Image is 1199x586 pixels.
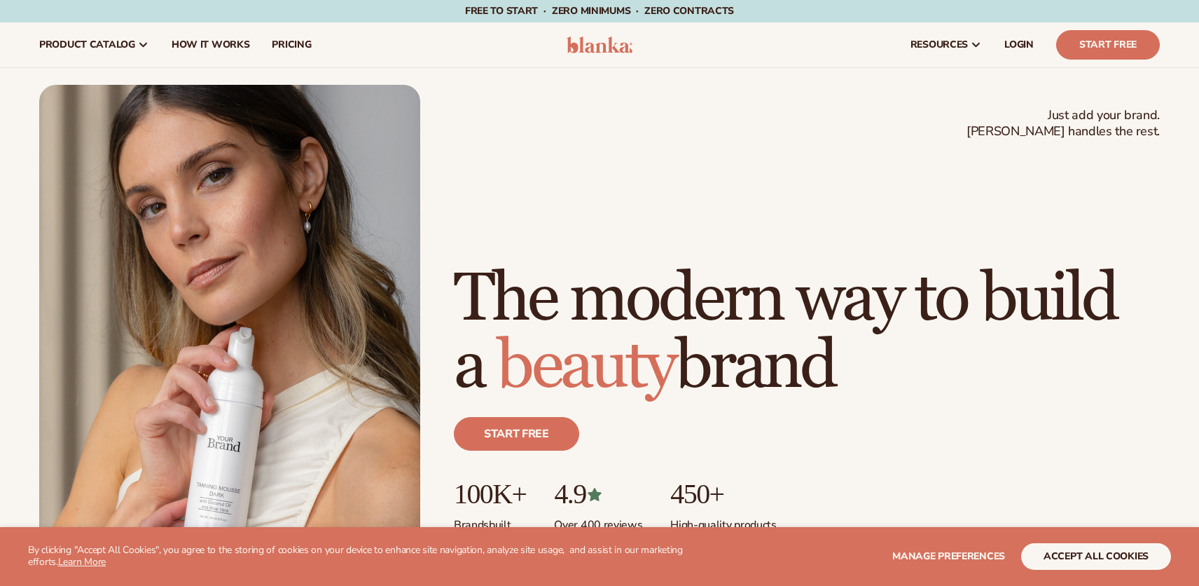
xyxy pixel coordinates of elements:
[554,479,642,510] p: 4.9
[58,555,106,568] a: Learn More
[497,325,674,407] span: beauty
[28,545,707,568] p: By clicking "Accept All Cookies", you agree to the storing of cookies on your device to enhance s...
[454,479,526,510] p: 100K+
[993,22,1045,67] a: LOGIN
[1004,39,1034,50] span: LOGIN
[670,479,776,510] p: 450+
[160,22,261,67] a: How It Works
[28,22,160,67] a: product catalog
[465,4,734,18] span: Free to start · ZERO minimums · ZERO contracts
[910,39,968,50] span: resources
[454,510,526,533] p: Brands built
[39,85,420,566] img: Female holding tanning mousse.
[554,510,642,533] p: Over 400 reviews
[1021,543,1171,570] button: accept all cookies
[172,39,250,50] span: How It Works
[892,550,1005,563] span: Manage preferences
[670,510,776,533] p: High-quality products
[39,39,135,50] span: product catalog
[272,39,311,50] span: pricing
[1056,30,1160,60] a: Start Free
[567,36,633,53] img: logo
[261,22,322,67] a: pricing
[966,107,1160,140] span: Just add your brand. [PERSON_NAME] handles the rest.
[892,543,1005,570] button: Manage preferences
[454,417,579,451] a: Start free
[454,266,1160,400] h1: The modern way to build a brand
[899,22,993,67] a: resources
